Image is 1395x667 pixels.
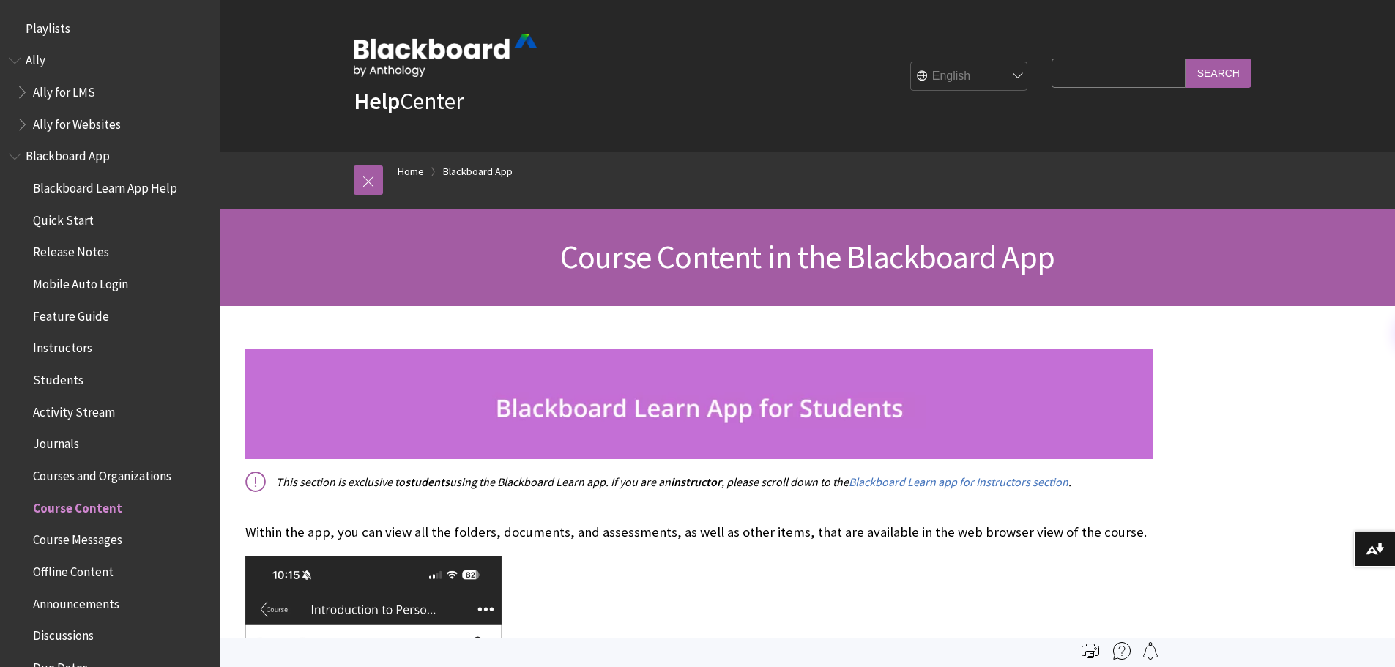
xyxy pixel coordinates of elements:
[33,80,95,100] span: Ally for LMS
[671,474,721,489] span: instructor
[33,463,171,483] span: Courses and Organizations
[443,163,513,181] a: Blackboard App
[26,16,70,36] span: Playlists
[849,474,1068,490] a: Blackboard Learn app for Instructors section
[1142,642,1159,660] img: Follow this page
[560,236,1054,277] span: Course Content in the Blackboard App
[33,336,92,356] span: Instructors
[33,592,119,611] span: Announcements
[9,16,211,41] nav: Book outline for Playlists
[245,504,1153,542] p: Within the app, you can view all the folders, documents, and assessments, as well as other items,...
[33,432,79,452] span: Journals
[245,349,1153,459] img: studnets_banner
[33,112,121,132] span: Ally for Websites
[245,474,1153,490] p: This section is exclusive to using the Blackboard Learn app. If you are an , please scroll down t...
[354,34,537,77] img: Blackboard by Anthology
[33,496,122,515] span: Course Content
[405,474,450,489] span: students
[398,163,424,181] a: Home
[33,304,109,324] span: Feature Guide
[33,528,122,548] span: Course Messages
[33,208,94,228] span: Quick Start
[354,86,464,116] a: HelpCenter
[33,368,83,387] span: Students
[9,48,211,137] nav: Book outline for Anthology Ally Help
[26,48,45,68] span: Ally
[33,176,177,195] span: Blackboard Learn App Help
[26,144,110,164] span: Blackboard App
[354,86,400,116] strong: Help
[33,272,128,291] span: Mobile Auto Login
[1186,59,1251,87] input: Search
[33,623,94,643] span: Discussions
[1113,642,1131,660] img: More help
[1082,642,1099,660] img: Print
[33,240,109,260] span: Release Notes
[33,400,115,420] span: Activity Stream
[911,62,1028,92] select: Site Language Selector
[33,559,114,579] span: Offline Content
